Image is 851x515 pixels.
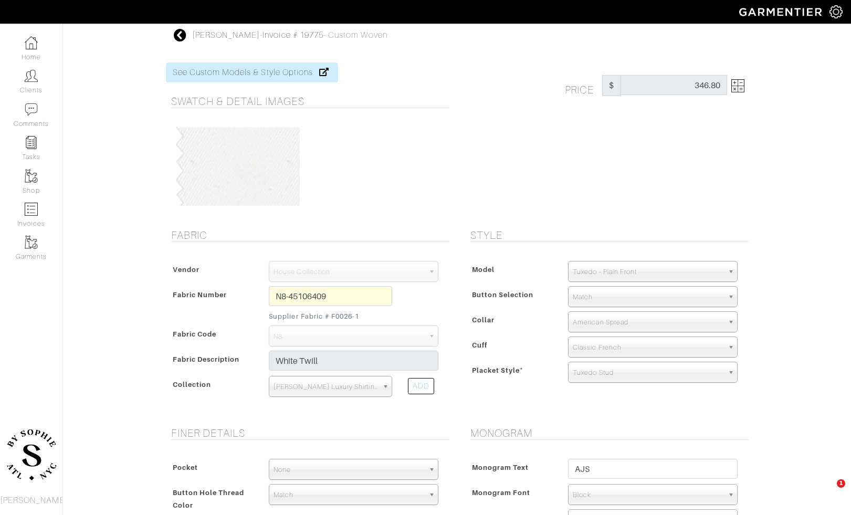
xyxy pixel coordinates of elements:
[472,287,534,302] span: Button Selection
[166,62,339,82] a: See Custom Models & Style Options
[173,327,217,342] span: Fabric Code
[274,485,424,506] span: Match
[25,203,38,216] img: orders-icon-0abe47150d42831381b5fb84f609e132dff9fe21cb692f30cb5eec754e2cba89.png
[173,485,245,513] span: Button Hole Thread Color
[470,229,749,241] h5: Style
[573,312,723,333] span: American Spread
[573,261,723,282] span: Tuxedo - Plain Front
[472,485,531,500] span: Monogram Font
[173,287,227,302] span: Fabric Number
[829,5,843,18] img: gear-icon-white-bd11855cb880d31180b6d7d6211b90ccbf57a29d726f0c71d8c61bd08dd39cc2.png
[472,312,495,328] span: Collar
[192,29,387,41] div: - - Custom Woven
[408,378,434,394] div: ADD
[602,75,621,96] span: $
[25,236,38,249] img: garments-icon-b7da505a4dc4fd61783c78ac3ca0ef83fa9d6f193b1c9dc38574b1d14d53ca28.png
[472,363,524,378] span: Placket Style
[274,326,424,347] span: N8
[573,485,723,506] span: Block
[274,376,378,397] span: [PERSON_NAME] Luxury Shirting v22072
[573,287,723,308] span: Match
[573,362,723,383] span: Tuxedo Stud
[25,69,38,82] img: clients-icon-6bae9207a08558b7cb47a8932f037763ab4055f8c8b6bfacd5dc20c3e0201464.png
[192,30,260,40] a: [PERSON_NAME]
[25,36,38,49] img: dashboard-icon-dbcd8f5a0b271acd01030246c82b418ddd0df26cd7fceb0bd07c9910d44c42f6.png
[815,479,841,505] iframe: Intercom live chat
[472,338,487,353] span: Cuff
[472,460,529,475] span: Monogram Text
[173,262,199,277] span: Vendor
[262,30,323,40] a: Invoice # 19775
[734,3,829,21] img: garmentier-logo-header-white-b43fb05a5012e4ada735d5af1a66efaba907eab6374d6393d1fbf88cb4ef424d.png
[171,95,449,108] h5: Swatch & Detail Images
[269,311,392,321] small: Supplier Fabric # F0026-1
[25,170,38,183] img: garments-icon-b7da505a4dc4fd61783c78ac3ca0ef83fa9d6f193b1c9dc38574b1d14d53ca28.png
[731,79,744,92] img: Open Price Breakdown
[173,377,212,392] span: Collection
[173,352,240,367] span: Fabric Description
[171,229,449,241] h5: Fabric
[565,75,602,96] h5: Price
[837,479,845,488] span: 1
[470,427,749,439] h5: Monogram
[472,262,495,277] span: Model
[173,460,198,475] span: Pocket
[274,459,424,480] span: None
[171,427,449,439] h5: Finer Details
[25,103,38,116] img: comment-icon-a0a6a9ef722e966f86d9cbdc48e553b5cf19dbc54f86b18d962a5391bc8f6eb6.png
[25,136,38,149] img: reminder-icon-8004d30b9f0a5d33ae49ab947aed9ed385cf756f9e5892f1edd6e32f2345188e.png
[573,337,723,358] span: Classic French
[274,261,424,282] span: House Collection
